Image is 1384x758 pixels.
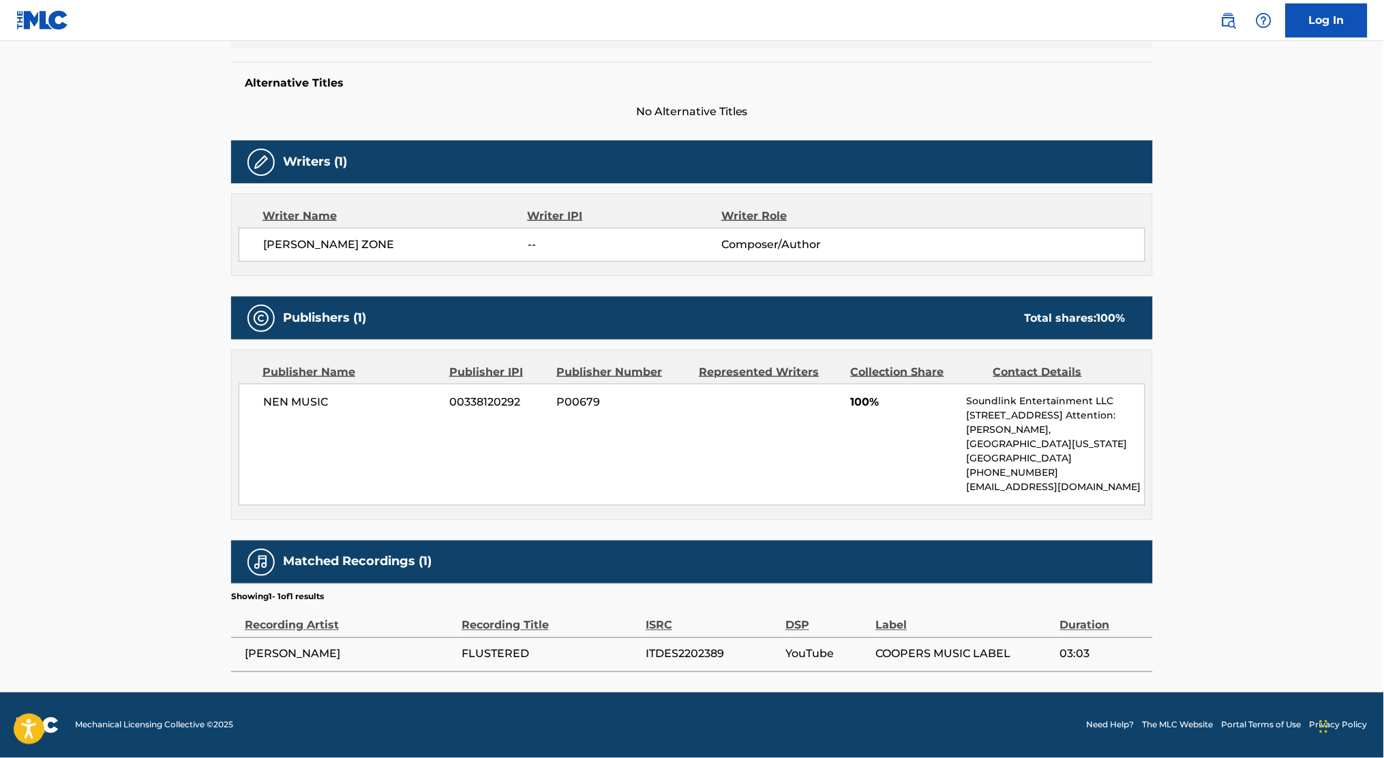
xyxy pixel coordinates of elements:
span: Composer/Author [721,237,898,253]
p: [STREET_ADDRESS] Attention: [PERSON_NAME], [967,409,1145,438]
div: ISRC [646,603,779,634]
p: [GEOGRAPHIC_DATA] [967,452,1145,466]
a: Public Search [1215,7,1242,34]
div: Writer IPI [528,208,722,224]
a: Need Help? [1087,719,1134,731]
img: Matched Recordings [253,554,269,571]
span: Mechanical Licensing Collective © 2025 [75,719,233,731]
iframe: Chat Widget [1316,693,1384,758]
span: ITDES2202389 [646,646,779,663]
a: The MLC Website [1143,719,1214,731]
div: Recording Title [462,603,639,634]
span: 100 % [1097,312,1126,324]
span: P00679 [557,395,689,411]
span: 00338120292 [450,395,547,411]
div: Represented Writers [699,364,841,380]
img: help [1256,12,1272,29]
img: Writers [253,154,269,170]
div: Publisher IPI [449,364,546,380]
span: FLUSTERED [462,646,639,663]
span: YouTube [785,646,869,663]
p: [EMAIL_ADDRESS][DOMAIN_NAME] [967,481,1145,495]
p: [PHONE_NUMBER] [967,466,1145,481]
h5: Matched Recordings (1) [283,554,432,570]
img: Publishers [253,310,269,327]
h5: Alternative Titles [245,76,1139,90]
span: -- [528,237,721,253]
div: Recording Artist [245,603,455,634]
img: search [1220,12,1237,29]
div: Total shares: [1025,310,1126,327]
div: Writer Name [262,208,528,224]
span: No Alternative Titles [231,104,1153,120]
span: NEN MUSIC [263,395,440,411]
a: Portal Terms of Use [1222,719,1302,731]
p: Soundlink Entertainment LLC [967,395,1145,409]
div: Collection Share [851,364,983,380]
div: Contact Details [993,364,1126,380]
span: [PERSON_NAME] [245,646,455,663]
div: Publisher Number [556,364,689,380]
span: 100% [851,395,957,411]
div: Label [876,603,1053,634]
h5: Writers (1) [283,154,347,170]
span: [PERSON_NAME] ZONE [263,237,528,253]
div: Help [1250,7,1278,34]
h5: Publishers (1) [283,310,366,326]
div: DSP [785,603,869,634]
p: [GEOGRAPHIC_DATA][US_STATE] [967,438,1145,452]
div: Duration [1060,603,1146,634]
div: Publisher Name [262,364,439,380]
div: Writer Role [721,208,898,224]
a: Log In [1286,3,1368,37]
img: MLC Logo [16,10,69,30]
span: COOPERS MUSIC LABEL [876,646,1053,663]
div: Drag [1320,706,1328,747]
a: Privacy Policy [1310,719,1368,731]
p: Showing 1 - 1 of 1 results [231,591,324,603]
span: 03:03 [1060,646,1146,663]
img: logo [16,717,59,733]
